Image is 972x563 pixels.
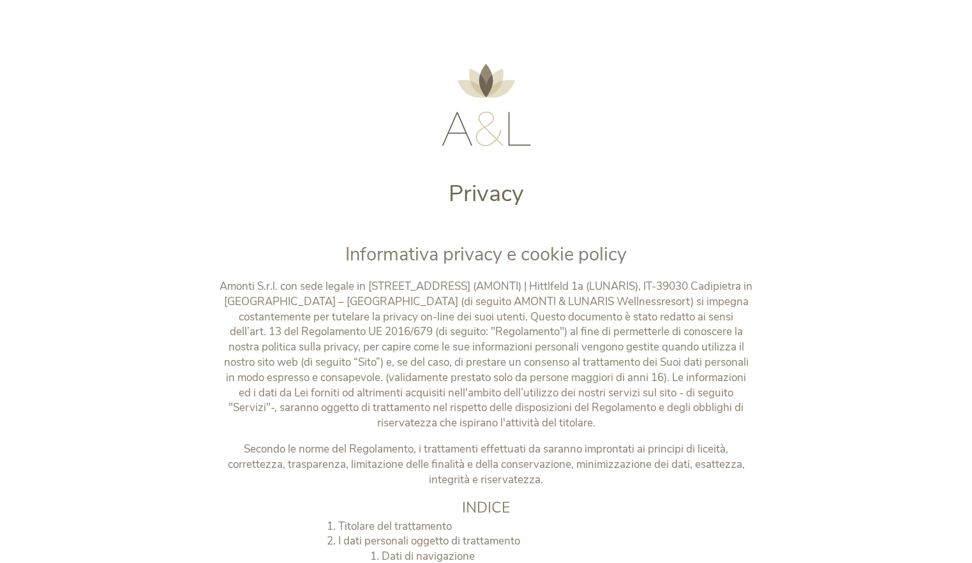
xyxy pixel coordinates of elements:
span: INDICE [462,498,510,518]
b: I dati personali oggetto di trattamento [338,534,520,548]
b: Titolare del trattamento [338,519,452,534]
span: Privacy [449,178,524,209]
p: Secondo le norme del Regolamento, i trattamenti effettuati da saranno improntati ai principi di l... [220,442,752,487]
p: Amonti S.r.l. con sede legale in [STREET_ADDRESS] (AMONTI) | Hittlfeld 1a (LUNARIS), IT-39030 Cad... [220,279,752,431]
span: Informativa privacy e cookie policy [345,242,627,267]
b: Servizi [233,400,266,415]
b: Regolamento [495,324,560,339]
img: AMONTI & LUNARIS Wellnessresort [442,64,531,146]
